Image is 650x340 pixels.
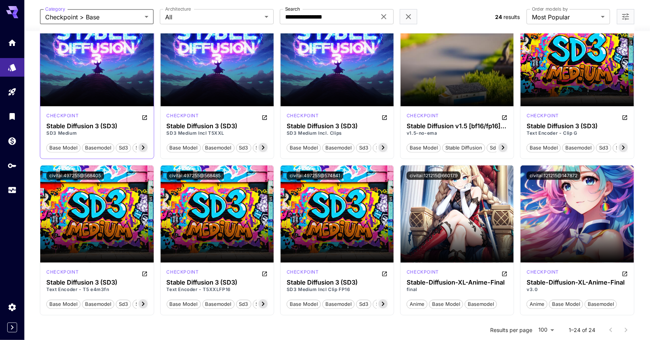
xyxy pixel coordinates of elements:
span: basemodel [82,144,114,152]
span: basemodel [323,301,354,308]
label: Order models by [532,6,568,12]
p: v1.5-no-ema [407,130,508,137]
p: checkpoint [167,112,199,119]
button: Open in CivitAI [382,112,388,121]
span: stable diffusion [443,144,485,152]
span: base model [549,301,583,308]
div: SD 3 [287,269,319,278]
button: civitai:121215@660179 [407,172,461,180]
span: stable diffusion 3 [253,144,300,152]
button: Expand sidebar [7,323,17,332]
span: base model [527,144,560,152]
span: basemodel [563,144,594,152]
span: basemodel [465,301,497,308]
span: basemodel [203,144,234,152]
span: sd3 [237,301,251,308]
div: API Keys [8,161,17,170]
button: base model [549,299,583,309]
div: SD 3 [527,112,559,121]
span: All [165,13,262,22]
p: checkpoint [167,269,199,275]
button: Open in CivitAI [502,112,508,121]
span: base model [47,301,80,308]
button: sd3 [236,299,251,309]
button: stable diffusion [442,143,485,153]
button: base model [167,143,201,153]
span: Checkpoint > Base [45,13,142,22]
p: Text Encoder - T5 e4m3fn [46,286,147,293]
span: stable diffusion 3 [253,301,300,308]
div: SD 3 [46,269,79,278]
button: stable diffusion 3 [253,143,300,153]
button: base model [46,299,80,309]
button: stable diffusion 3 [133,299,180,309]
button: stable diffusion 3 [373,143,420,153]
span: basemodel [585,301,617,308]
span: base model [287,144,320,152]
button: basemodel [585,299,617,309]
p: v3.0 [527,286,628,293]
div: Library [8,112,17,121]
button: civitai:497255@568405 [46,172,104,180]
span: base model [407,144,440,152]
p: Text Encoder - T5XXLFP16 [167,286,268,293]
p: Text Encoder - Clip G [527,130,628,137]
span: sd3 [237,144,251,152]
button: sd3 [356,299,371,309]
div: Usage [8,186,17,195]
p: 1–24 of 24 [569,326,596,334]
button: Open in CivitAI [262,112,268,121]
span: base model [167,301,200,308]
button: sd3 [236,143,251,153]
button: basemodel [82,299,114,309]
div: SD 3 [167,112,199,121]
button: sd [487,143,499,153]
button: sd3 [116,299,131,309]
button: Open more filters [621,12,630,22]
span: stable diffusion 3 [133,301,180,308]
button: Open in CivitAI [622,269,628,278]
button: stable diffusion 3 [373,299,420,309]
button: Open in CivitAI [502,269,508,278]
button: sd3 [596,143,611,153]
h3: Stable Diffusion 3 (SD3) [527,123,628,130]
button: Clear filters (1) [404,12,413,22]
p: SD3 Medium Incl T5XXL [167,130,268,137]
button: Open in CivitAI [142,269,148,278]
div: SD 3 [167,269,199,278]
label: Architecture [165,6,191,12]
span: sd3 [596,144,611,152]
h3: Stable-Diffusion-XL-Anime-Final [407,279,508,286]
span: basemodel [203,301,234,308]
button: base model [287,299,321,309]
h3: Stable Diffusion 3 (SD3) [46,279,147,286]
button: base model [407,143,441,153]
div: Home [8,38,17,47]
span: stable diffusion 3 [373,301,420,308]
button: Open in CivitAI [142,112,148,121]
label: Search [285,6,300,12]
div: Stable Diffusion 3 (SD3) [167,279,268,286]
button: anime [527,299,547,309]
div: Wallet [8,136,17,146]
button: base model [287,143,321,153]
label: Category [45,6,65,12]
button: basemodel [202,299,235,309]
p: checkpoint [527,112,559,119]
button: basemodel [322,299,355,309]
div: Models [8,60,17,70]
p: checkpoint [287,112,319,119]
h3: Stable Diffusion 3 (SD3) [167,123,268,130]
button: basemodel [82,143,114,153]
span: anime [407,301,427,308]
span: basemodel [323,144,354,152]
p: checkpoint [46,112,79,119]
button: basemodel [322,143,355,153]
h3: Stable Diffusion 3 (SD3) [287,123,388,130]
